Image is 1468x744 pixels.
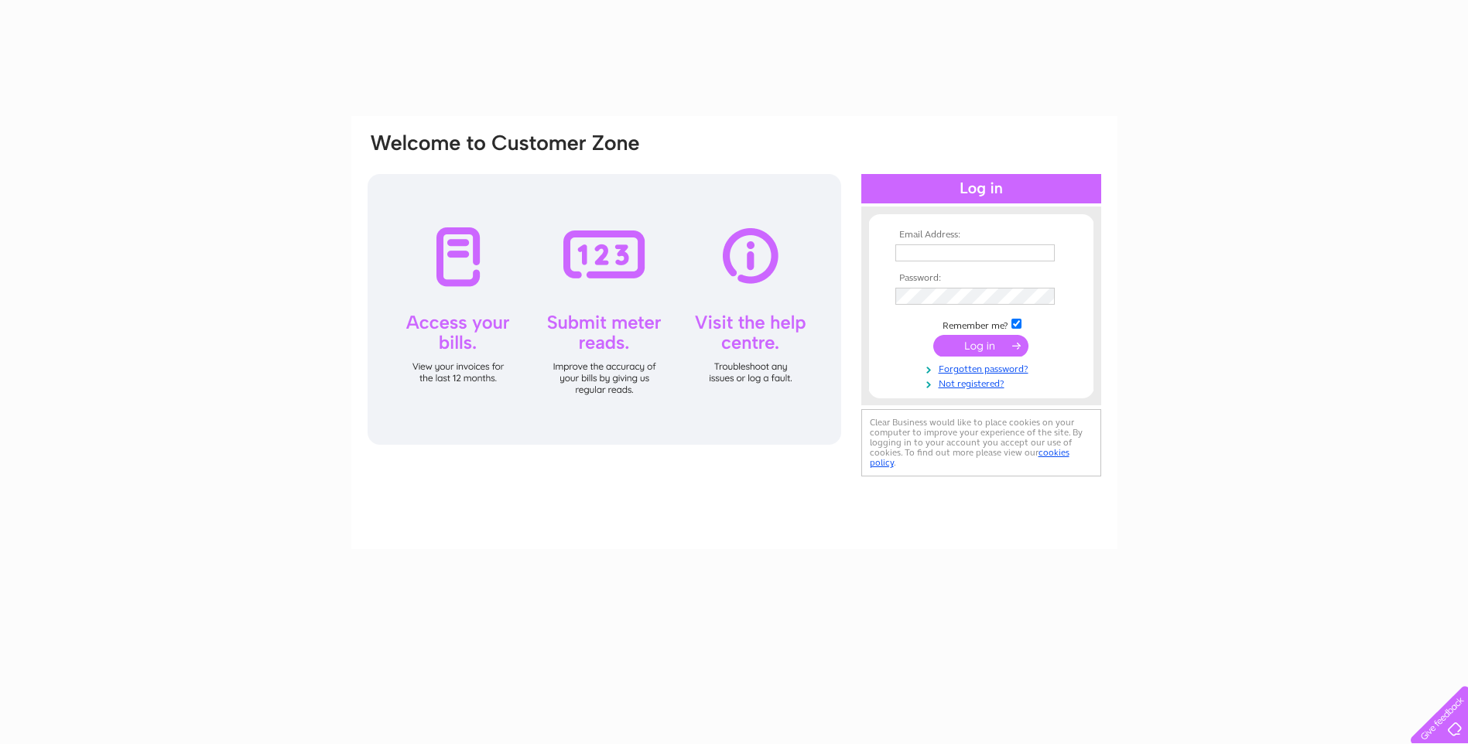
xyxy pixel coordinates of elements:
[933,335,1028,357] input: Submit
[895,375,1071,390] a: Not registered?
[861,409,1101,476] div: Clear Business would like to place cookies on your computer to improve your experience of the sit...
[891,273,1071,284] th: Password:
[891,316,1071,332] td: Remember me?
[870,447,1069,468] a: cookies policy
[891,230,1071,241] th: Email Address:
[895,360,1071,375] a: Forgotten password?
